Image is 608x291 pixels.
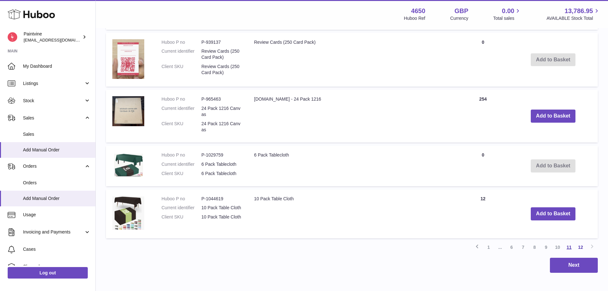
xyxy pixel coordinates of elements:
dt: Current identifier [161,161,201,167]
td: 10 Pack Table Cloth [248,189,457,238]
dd: 10 Pack Table Cloth [201,205,241,211]
a: 6 [506,241,517,253]
span: Channels [23,264,91,270]
span: Add Manual Order [23,147,91,153]
dd: 24 Pack 1216 Canvas [201,121,241,133]
dd: P-1044619 [201,196,241,202]
span: Sales [23,131,91,137]
dt: Huboo P no [161,39,201,45]
dd: Review Cards (250 Card Pack) [201,48,241,60]
a: 0.00 Total sales [493,7,522,21]
img: 6 Pack Tablecloth [112,152,144,176]
img: 10 Pack Table Cloth [112,196,144,230]
dd: 6 Pack Tablecloth [201,171,241,177]
dt: Huboo P no [161,196,201,202]
span: AVAILABLE Stock Total [546,15,600,21]
div: Huboo Ref [404,15,425,21]
dd: 6 Pack Tablecloth [201,161,241,167]
span: Orders [23,180,91,186]
div: Currency [450,15,469,21]
span: Orders [23,163,84,169]
dt: Current identifier [161,105,201,118]
img: euan@paintvine.co.uk [8,32,17,42]
span: ... [494,241,506,253]
strong: GBP [454,7,468,15]
td: Review Cards (250 Card Pack) [248,33,457,87]
td: 6 Pack Tablecloth [248,146,457,186]
dd: 24 Pack 1216 Canvas [201,105,241,118]
img: wholesale-canvas.com - 24 Pack 1216 [112,96,144,126]
a: 12 [575,241,586,253]
span: Listings [23,80,84,87]
dt: Current identifier [161,205,201,211]
span: Invoicing and Payments [23,229,84,235]
a: 7 [517,241,529,253]
a: 1 [483,241,494,253]
dd: P-1029759 [201,152,241,158]
dt: Huboo P no [161,152,201,158]
button: Add to Basket [531,110,575,123]
td: 0 [457,33,508,87]
div: Paintvine [24,31,81,43]
a: 9 [540,241,552,253]
a: 8 [529,241,540,253]
strong: 4650 [411,7,425,15]
dd: 10 Pack Table Cloth [201,214,241,220]
dt: Client SKU [161,171,201,177]
span: Usage [23,212,91,218]
td: 254 [457,90,508,142]
span: Sales [23,115,84,121]
dt: Client SKU [161,121,201,133]
dd: Review Cards (250 Card Pack) [201,64,241,76]
dd: P-939137 [201,39,241,45]
img: Review Cards (250 Card Pack) [112,39,144,79]
button: Add to Basket [531,207,575,220]
dt: Huboo P no [161,96,201,102]
a: Log out [8,267,88,279]
span: 0.00 [502,7,514,15]
td: 12 [457,189,508,238]
span: Stock [23,98,84,104]
td: [DOMAIN_NAME] - 24 Pack 1216 [248,90,457,142]
dt: Client SKU [161,64,201,76]
span: My Dashboard [23,63,91,69]
a: 13,786.95 AVAILABLE Stock Total [546,7,600,21]
span: 13,786.95 [565,7,593,15]
span: Add Manual Order [23,195,91,202]
dt: Current identifier [161,48,201,60]
span: [EMAIL_ADDRESS][DOMAIN_NAME] [24,37,94,42]
a: 10 [552,241,563,253]
td: 0 [457,146,508,186]
dt: Client SKU [161,214,201,220]
span: Total sales [493,15,522,21]
span: Cases [23,246,91,252]
button: Next [550,258,598,273]
a: 11 [563,241,575,253]
dd: P-965463 [201,96,241,102]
